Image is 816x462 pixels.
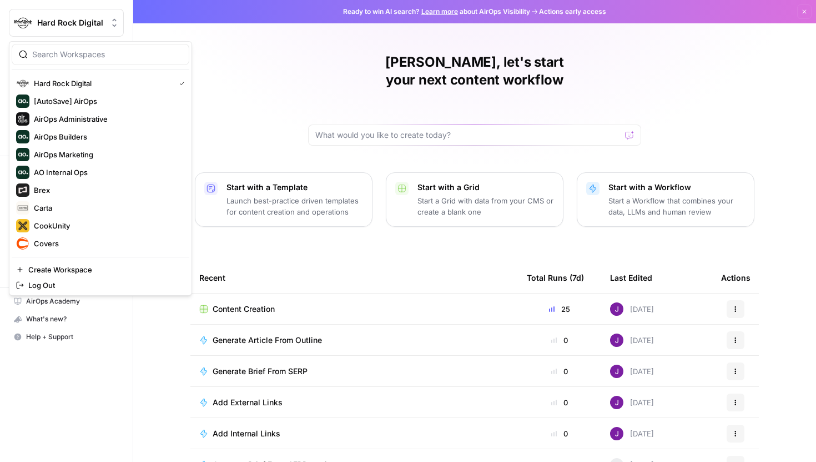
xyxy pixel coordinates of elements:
[539,7,606,17] span: Actions early access
[610,427,654,440] div: [DATE]
[610,334,623,347] img: nj1ssy6o3lyd6ijko0eoja4aphzn
[527,335,592,346] div: 0
[610,334,654,347] div: [DATE]
[527,304,592,315] div: 25
[9,9,124,37] button: Workspace: Hard Rock Digital
[9,328,124,346] button: Help + Support
[9,41,192,296] div: Workspace: Hard Rock Digital
[213,304,275,315] span: Content Creation
[610,302,654,316] div: [DATE]
[213,335,322,346] span: Generate Article From Outline
[199,428,509,439] a: Add Internal Links
[16,237,29,250] img: Covers Logo
[608,195,745,217] p: Start a Workflow that combines your data, LLMs and human review
[34,113,180,125] span: AirOps Administrative
[28,280,180,291] span: Log Out
[608,182,745,193] p: Start with a Workflow
[16,183,29,197] img: Brex Logo
[34,149,180,160] span: AirOps Marketing
[199,335,509,346] a: Generate Article From Outline
[34,238,180,249] span: Covers
[16,148,29,161] img: AirOps Marketing Logo
[421,7,458,16] a: Learn more
[34,96,180,107] span: [AutoSave] AirOps
[16,130,29,143] img: AirOps Builders Logo
[195,172,372,227] button: Start with a TemplateLaunch best-practice driven templates for content creation and operations
[199,366,509,377] a: Generate Brief From SERP
[26,296,119,306] span: AirOps Academy
[16,77,29,90] img: Hard Rock Digital Logo
[28,264,180,275] span: Create Workspace
[527,366,592,377] div: 0
[16,95,29,108] img: [AutoSave] AirOps Logo
[199,304,509,315] a: Content Creation
[308,53,641,89] h1: [PERSON_NAME], let's start your next content workflow
[199,397,509,408] a: Add External Links
[34,220,180,231] span: CookUnity
[386,172,563,227] button: Start with a GridStart a Grid with data from your CMS or create a blank one
[226,195,363,217] p: Launch best-practice driven templates for content creation and operations
[577,172,754,227] button: Start with a WorkflowStart a Workflow that combines your data, LLMs and human review
[610,302,623,316] img: nj1ssy6o3lyd6ijko0eoja4aphzn
[315,130,621,141] input: What would you like to create today?
[213,397,283,408] span: Add External Links
[34,202,180,213] span: Carta
[610,365,623,378] img: nj1ssy6o3lyd6ijko0eoja4aphzn
[34,78,170,89] span: Hard Rock Digital
[417,195,554,217] p: Start a Grid with data from your CMS or create a blank one
[32,49,182,60] input: Search Workspaces
[610,396,623,409] img: nj1ssy6o3lyd6ijko0eoja4aphzn
[9,292,124,310] a: AirOps Academy
[610,365,654,378] div: [DATE]
[610,427,623,440] img: nj1ssy6o3lyd6ijko0eoja4aphzn
[226,182,363,193] p: Start with a Template
[34,131,180,142] span: AirOps Builders
[26,332,119,342] span: Help + Support
[527,397,592,408] div: 0
[417,182,554,193] p: Start with a Grid
[527,428,592,439] div: 0
[12,262,189,277] a: Create Workspace
[213,366,308,377] span: Generate Brief From SERP
[610,262,652,293] div: Last Edited
[13,13,33,33] img: Hard Rock Digital Logo
[9,310,124,328] button: What's new?
[16,219,29,232] img: CookUnity Logo
[34,167,180,178] span: AO Internal Ops
[16,112,29,126] img: AirOps Administrative Logo
[721,262,750,293] div: Actions
[16,201,29,215] img: Carta Logo
[12,277,189,293] a: Log Out
[9,311,123,327] div: What's new?
[527,262,584,293] div: Total Runs (7d)
[610,396,654,409] div: [DATE]
[199,262,509,293] div: Recent
[213,428,280,439] span: Add Internal Links
[37,17,104,28] span: Hard Rock Digital
[16,166,29,179] img: AO Internal Ops Logo
[343,7,530,17] span: Ready to win AI search? about AirOps Visibility
[34,185,180,196] span: Brex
